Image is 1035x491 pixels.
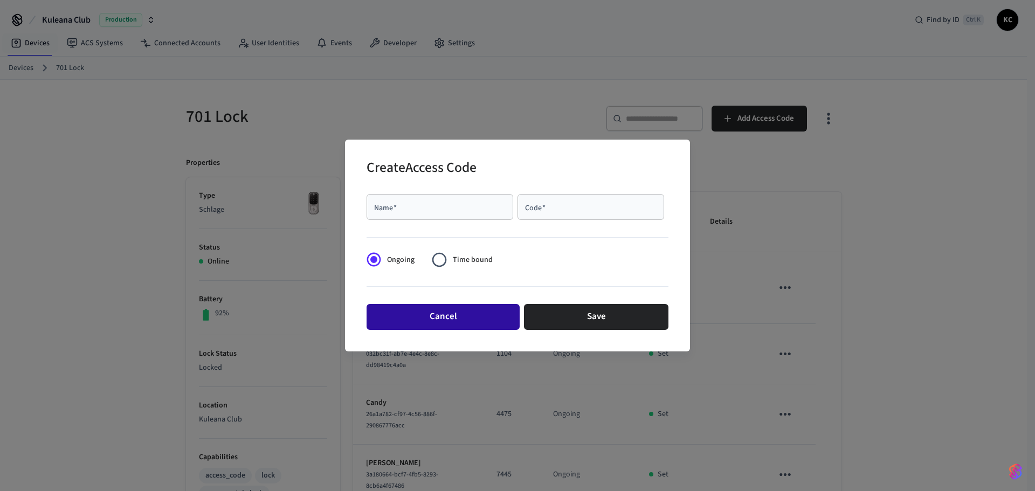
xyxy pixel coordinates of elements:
button: Save [524,304,668,330]
span: Ongoing [387,254,415,266]
h2: Create Access Code [367,153,477,185]
span: Time bound [453,254,493,266]
button: Cancel [367,304,520,330]
img: SeamLogoGradient.69752ec5.svg [1009,463,1022,480]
